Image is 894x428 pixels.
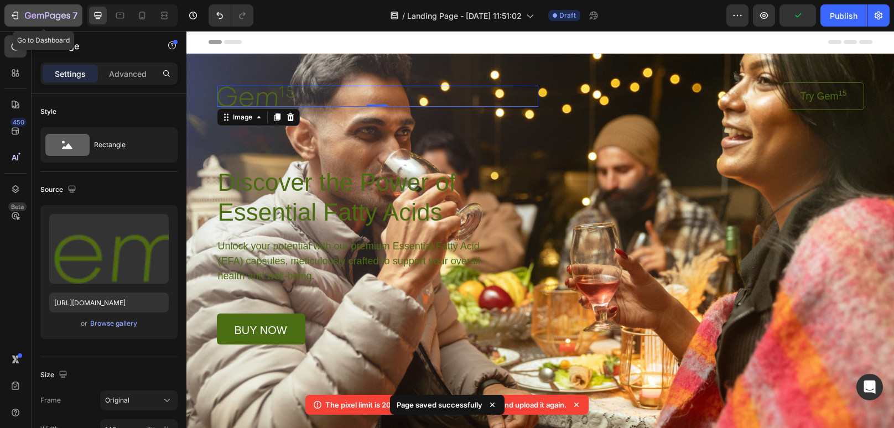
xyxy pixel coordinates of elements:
[32,208,310,253] p: Unlock your potential with our premium Essential Fatty Acid (EFA) capsules, meticulously crafted ...
[90,319,137,328] div: Browse gallery
[81,317,87,330] span: or
[40,395,61,405] label: Frame
[209,4,253,27] div: Undo/Redo
[820,4,867,27] button: Publish
[596,51,677,79] a: Try Gem15
[402,10,405,22] span: /
[40,107,56,117] div: Style
[856,374,883,400] div: Open Intercom Messenger
[105,395,129,405] span: Original
[830,10,857,22] div: Publish
[100,390,178,410] button: Original
[49,214,169,284] img: preview-image
[49,293,169,312] input: https://example.com/image.jpg
[559,11,576,20] span: Draft
[614,57,660,74] p: Try Gem
[4,4,82,27] button: 7
[94,132,162,158] div: Rectangle
[11,118,27,127] div: 450
[407,10,522,22] span: Landing Page - [DATE] 11:51:02
[186,31,894,428] iframe: Design area
[72,9,77,22] p: 7
[325,399,566,410] p: The pixel limit is 20 megapixels. Resize your image and upload it again.
[54,39,148,53] p: Image
[397,399,482,410] p: Page saved successfully
[40,182,79,197] div: Source
[8,202,27,211] div: Beta
[48,294,101,305] p: buy now
[90,318,138,329] button: Browse gallery
[55,68,86,80] p: Settings
[30,283,119,314] a: buy now
[32,137,311,196] p: Discover the Power of Essential Fatty Acids
[40,368,70,383] div: Size
[109,68,147,80] p: Advanced
[652,58,660,66] sup: 15
[30,135,312,197] h1: Rich Text Editor. Editing area: main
